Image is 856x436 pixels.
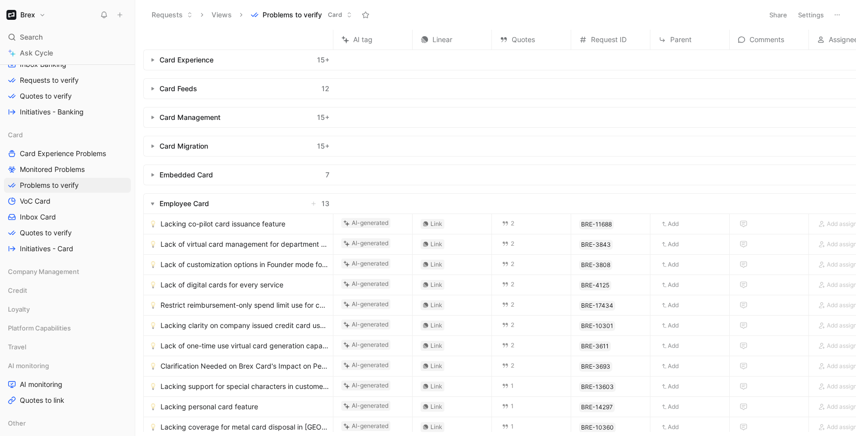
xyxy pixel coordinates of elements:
div: Card Feeds [160,83,197,95]
div: Link [430,280,442,290]
span: 2 [511,241,514,247]
button: 2 [500,279,516,290]
span: 12 [321,83,329,95]
a: 1 [500,381,516,391]
button: Add [658,218,682,230]
div: Platform Capabilities [4,321,131,335]
div: Link [430,219,442,229]
span: Search [20,31,43,43]
div: Platform Capabilities [4,321,131,338]
span: VoC Card [20,196,51,206]
button: 2 [500,340,516,351]
button: 2 [500,259,516,270]
div: Company Management [4,264,131,279]
button: BRE-3808 [579,260,612,270]
div: Credit [4,283,131,301]
button: 2 [500,218,516,229]
img: 💡 [150,261,157,268]
div: AI-generated [352,360,388,370]
button: Add [658,320,682,331]
div: AI-generated [352,320,388,329]
button: Add [658,401,682,413]
button: BRE-3693 [579,362,612,372]
div: AI-generated [352,340,388,350]
span: Lacking co-pilot card issuance feature [160,218,285,230]
a: 1 [500,421,516,432]
button: BRE-10360 [579,423,616,433]
button: 2 [500,299,516,310]
button: Add [658,279,682,291]
div: Embedded Card [160,169,213,181]
a: Quotes to verify [4,225,131,240]
div: Other [4,416,131,434]
img: 💡 [150,281,157,288]
a: Inbox Card [4,210,131,224]
button: Views [207,7,236,22]
span: 2 [511,261,514,267]
img: 💡 [150,424,157,431]
div: AI-generated [352,299,388,309]
span: Quotes to verify [20,91,72,101]
span: Loyalty [8,304,30,314]
button: BRE-3611 [579,341,611,351]
span: Monitored Problems [20,164,85,174]
a: 💡Clarification Needed on Brex Card's Impact on Personal Credit Scores [150,360,329,372]
div: CardCard Experience ProblemsMonitored ProblemsProblems to verifyVoC CardInbox CardQuotes to verif... [4,127,131,256]
a: 💡Lacking clarity on company issued credit card usage [150,320,329,331]
span: 7 [325,169,329,181]
span: Lack of customization options in Founder mode for diverse business needs [160,259,329,271]
div: Company Management [4,264,131,282]
img: 💡 [150,403,157,410]
span: Lacking coverage for metal card disposal in [GEOGRAPHIC_DATA] [160,421,329,433]
button: Add [658,259,682,271]
span: Linear [432,34,452,46]
a: Monitored Problems [4,162,131,177]
div: Link [430,239,442,249]
a: Quotes to verify [4,89,131,104]
div: Credit [4,283,131,298]
button: Add [658,360,682,372]
a: 💡Lack of virtual card management for department heads and managers [150,238,329,250]
a: 2 [500,320,516,330]
div: AI-generated [352,401,388,411]
button: Add [658,340,682,352]
span: Quotes to verify [20,228,72,238]
div: AI-generated [352,421,388,431]
button: BrexBrex [4,8,48,22]
a: 1 [500,401,516,412]
button: BRE-10301 [579,321,615,331]
span: Quotes to link [20,395,64,405]
img: 💡 [150,302,157,309]
div: Card Management [160,111,220,123]
button: Settings [794,8,828,22]
span: Lack of digital cards for every service [160,279,283,291]
div: AI-generated [352,381,388,390]
button: Share [765,8,792,22]
div: Card [4,127,131,142]
div: Link [430,361,442,371]
span: Ask Cycle [20,47,53,59]
span: Other [8,418,26,428]
button: BRE-13603 [579,382,616,392]
a: 💡Lacking coverage for metal card disposal in [GEOGRAPHIC_DATA] [150,421,329,433]
span: Lacking personal card feature [160,401,258,413]
span: Initiatives - Card [20,244,73,254]
div: Link [430,321,442,330]
div: Travel [4,339,131,354]
span: 2 [511,342,514,348]
span: 2 [511,281,514,287]
div: Link [430,402,442,412]
span: Lacking support for special characters in customer names for card issuance [160,381,329,392]
a: 💡Lacking support for special characters in customer names for card issuance [150,381,329,392]
button: Requests [147,7,197,22]
a: Card Experience Problems [4,146,131,161]
span: 2 [511,363,514,369]
div: Link [430,260,442,270]
img: 💡 [150,241,157,248]
span: 1 [511,424,514,430]
div: BankingVoC BankingInbox BankingRequests to verifyQuotes to verifyInitiatives - Banking [4,22,131,119]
